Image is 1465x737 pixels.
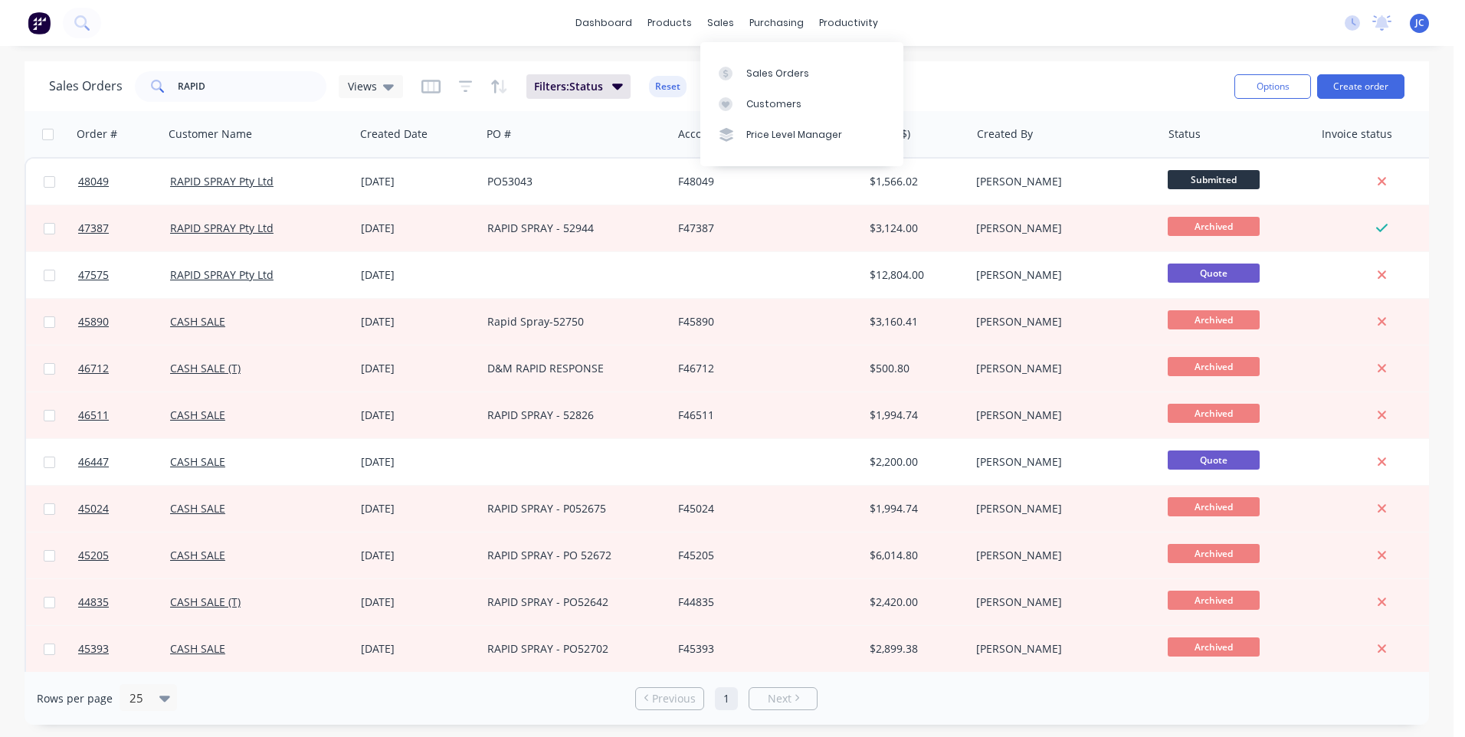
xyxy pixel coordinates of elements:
div: $6,014.80 [870,548,959,563]
span: 45393 [78,641,109,657]
div: $3,160.41 [870,314,959,329]
span: Archived [1168,591,1260,610]
div: [PERSON_NAME] [976,548,1146,563]
span: JC [1415,16,1424,30]
a: 47575 [78,252,170,298]
span: 48049 [78,174,109,189]
a: CASH SALE [170,408,225,422]
ul: Pagination [629,687,824,710]
span: Previous [652,691,696,706]
div: RAPID SPRAY - PO 52672 [487,548,657,563]
span: 46712 [78,361,109,376]
div: [PERSON_NAME] [976,174,1146,189]
div: F46712 [678,361,848,376]
button: Create order [1317,74,1404,99]
div: F47387 [678,221,848,236]
div: [PERSON_NAME] [976,314,1146,329]
div: Order # [77,126,117,142]
div: Customers [746,97,801,111]
span: Rows per page [37,691,113,706]
div: $3,124.00 [870,221,959,236]
a: 45890 [78,299,170,345]
div: Sales Orders [746,67,809,80]
a: CASH SALE [170,314,225,329]
div: RAPID SPRAY - PO52702 [487,641,657,657]
button: Options [1234,74,1311,99]
div: [DATE] [361,501,475,516]
span: 44835 [78,595,109,610]
div: F44835 [678,595,848,610]
div: purchasing [742,11,811,34]
img: Factory [28,11,51,34]
div: [DATE] [361,361,475,376]
div: [PERSON_NAME] [976,454,1146,470]
div: [PERSON_NAME] [976,408,1146,423]
div: [DATE] [361,548,475,563]
a: Sales Orders [700,57,903,88]
span: 46511 [78,408,109,423]
div: Invoice status [1322,126,1392,142]
div: $500.80 [870,361,959,376]
div: F45890 [678,314,848,329]
div: [DATE] [361,454,475,470]
div: [DATE] [361,267,475,283]
div: Price Level Manager [746,128,842,142]
a: 47387 [78,205,170,251]
div: $1,994.74 [870,408,959,423]
div: products [640,11,700,34]
div: [PERSON_NAME] [976,361,1146,376]
div: RAPID SPRAY - P052675 [487,501,657,516]
div: F48049 [678,174,848,189]
div: $1,994.74 [870,501,959,516]
a: 45205 [78,532,170,578]
span: Archived [1168,404,1260,423]
span: Archived [1168,544,1260,563]
div: Status [1168,126,1201,142]
input: Search... [178,71,327,102]
div: productivity [811,11,886,34]
span: 47387 [78,221,109,236]
div: [PERSON_NAME] [976,221,1146,236]
span: Archived [1168,357,1260,376]
div: RAPID SPRAY - 52944 [487,221,657,236]
div: $2,420.00 [870,595,959,610]
span: Views [348,78,377,94]
span: 45024 [78,501,109,516]
span: Archived [1168,217,1260,236]
div: D&M RAPID RESPONSE [487,361,657,376]
div: [DATE] [361,408,475,423]
div: Customer Name [169,126,252,142]
button: Reset [649,76,687,97]
div: $1,566.02 [870,174,959,189]
a: CASH SALE [170,501,225,516]
a: RAPID SPRAY Pty Ltd [170,267,274,282]
a: Previous page [636,691,703,706]
a: CASH SALE [170,548,225,562]
div: F46511 [678,408,848,423]
div: [PERSON_NAME] [976,641,1146,657]
a: 45024 [78,486,170,532]
span: Archived [1168,310,1260,329]
div: Accounting Order # [678,126,779,142]
div: [DATE] [361,174,475,189]
span: 45890 [78,314,109,329]
span: 45205 [78,548,109,563]
a: 46511 [78,392,170,438]
a: 48049 [78,159,170,205]
span: Quote [1168,264,1260,283]
span: Archived [1168,497,1260,516]
div: $2,899.38 [870,641,959,657]
div: Created Date [360,126,428,142]
div: sales [700,11,742,34]
a: Next page [749,691,817,706]
span: 47575 [78,267,109,283]
div: [DATE] [361,641,475,657]
a: 45393 [78,626,170,672]
div: F45024 [678,501,848,516]
div: Created By [977,126,1033,142]
a: CASH SALE [170,641,225,656]
div: PO53043 [487,174,657,189]
a: dashboard [568,11,640,34]
div: F45393 [678,641,848,657]
a: RAPID SPRAY Pty Ltd [170,174,274,188]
